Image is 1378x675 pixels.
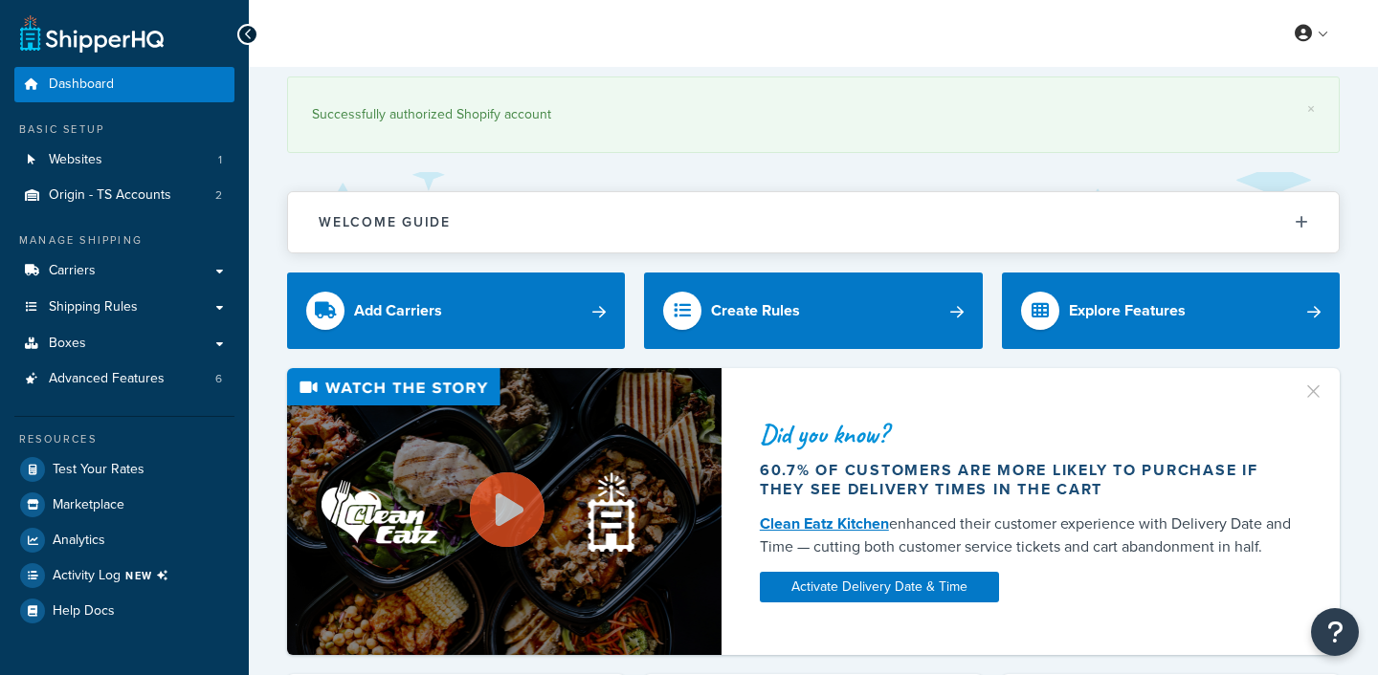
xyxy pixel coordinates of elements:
span: 6 [215,371,222,387]
div: Add Carriers [354,297,442,324]
a: Boxes [14,326,234,361]
a: Explore Features [1002,272,1340,349]
a: Marketplace [14,488,234,522]
div: Resources [14,431,234,447]
a: Clean Eatz Kitchen [760,512,889,534]
span: Dashboard [49,76,114,93]
div: Basic Setup [14,121,234,138]
a: Origin - TS Accounts2 [14,178,234,213]
a: Create Rules [644,272,982,349]
div: Create Rules [711,297,800,324]
span: Test Your Rates [53,462,144,478]
a: Test Your Rates [14,452,234,487]
button: Open Resource Center [1311,608,1359,656]
span: NEW [125,568,176,583]
a: × [1307,101,1315,117]
div: Explore Features [1069,297,1186,324]
div: enhanced their customer experience with Delivery Date and Time — cutting both customer service ti... [760,512,1294,558]
span: Help Docs [53,603,115,620]
li: Origin - TS Accounts [14,178,234,213]
a: Analytics [14,523,234,557]
div: Manage Shipping [14,232,234,249]
span: Analytics [53,533,105,549]
img: Video thumbnail [287,368,722,654]
a: Activity LogNEW [14,558,234,593]
span: Activity Log [53,563,176,588]
a: Advanced Features6 [14,361,234,397]
li: Advanced Features [14,361,234,397]
span: Marketplace [53,497,124,513]
span: 1 [218,152,222,168]
li: [object Object] [14,558,234,593]
div: Did you know? [760,421,1294,447]
span: Origin - TS Accounts [49,187,171,204]
button: Welcome Guide [288,192,1339,252]
h2: Welcome Guide [319,215,451,229]
span: 2 [215,187,222,204]
span: Boxes [49,336,86,352]
li: Websites [14,142,234,178]
span: Shipping Rules [49,299,138,316]
div: 60.7% of customers are more likely to purchase if they see delivery times in the cart [760,461,1294,499]
a: Shipping Rules [14,290,234,325]
span: Advanced Features [49,371,165,387]
a: Help Docs [14,594,234,628]
a: Activate Delivery Date & Time [760,572,999,602]
span: Carriers [49,263,96,279]
span: Websites [49,152,102,168]
div: Successfully authorized Shopify account [312,101,1315,128]
a: Websites1 [14,142,234,178]
a: Add Carriers [287,272,625,349]
a: Dashboard [14,67,234,102]
a: Carriers [14,253,234,289]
